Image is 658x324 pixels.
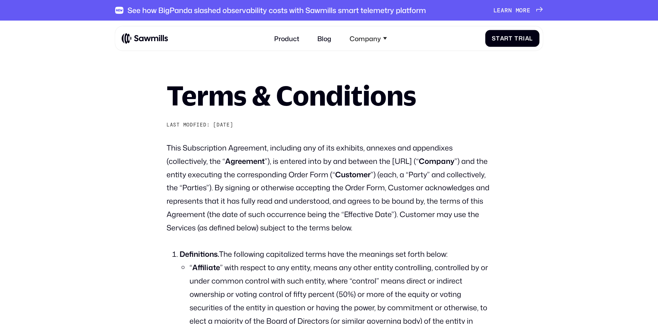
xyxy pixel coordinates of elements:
[519,7,523,14] span: o
[493,7,497,14] span: L
[523,35,525,42] span: i
[525,35,529,42] span: a
[514,35,519,42] span: T
[127,6,426,15] div: See how BigPanda slashed observability costs with Sawmills smart telemetry platform
[508,7,512,14] span: n
[313,29,337,47] a: Blog
[180,249,219,259] strong: Definitions.
[192,262,220,273] strong: Affiliate
[504,35,509,42] span: r
[225,156,265,166] strong: Agreement
[519,35,523,42] span: r
[504,7,508,14] span: r
[344,29,392,47] div: Company
[350,34,381,42] div: Company
[529,35,533,42] span: l
[497,7,501,14] span: e
[167,141,491,235] p: This Subscription Agreement, including any of its exhibits, annexes and appendixes (collectively,...
[496,35,500,42] span: t
[516,7,520,14] span: m
[167,122,491,128] h6: LAST MODFIED: [DATE]
[500,35,504,42] span: a
[501,7,504,14] span: a
[485,30,540,47] a: StartTrial
[509,35,513,42] span: t
[167,82,491,109] h1: Terms & Conditions
[523,7,527,14] span: r
[269,29,304,47] a: Product
[527,7,531,14] span: e
[492,35,496,42] span: S
[335,169,370,180] strong: Customer
[493,7,543,14] a: Learnmore
[419,156,454,166] strong: Company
